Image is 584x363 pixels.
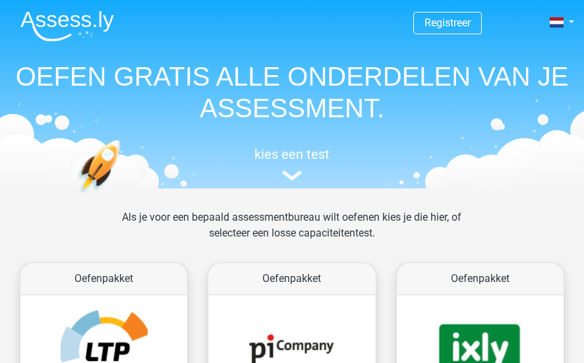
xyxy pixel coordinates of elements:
a: Registreer [424,16,471,29]
h1: OEFEN GRATIS ALLE ONDERDELEN VAN JE ASSESSMENT. [10,61,574,124]
h5: kies een test [10,146,574,162]
img: assessment [282,171,302,181]
div: Als je voor een bepaald assessmentbureau wilt oefenen kies je die hier, of selecteer een losse ca... [104,209,481,257]
a: kies een test [10,146,574,181]
img: Assessly [20,11,114,42]
img: oefenen [78,140,168,250]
